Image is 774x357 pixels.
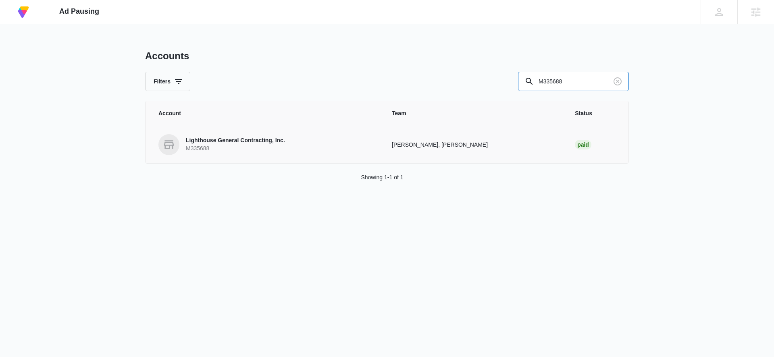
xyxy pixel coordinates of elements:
img: Volusion [16,5,31,19]
p: Lighthouse General Contracting, Inc. [186,137,285,145]
button: Clear [611,75,624,88]
p: M335688 [186,145,285,153]
h1: Accounts [145,50,189,62]
button: Filters [145,72,190,91]
div: Paid [575,140,591,149]
input: Search By Account Number [518,72,629,91]
p: [PERSON_NAME], [PERSON_NAME] [392,141,556,149]
span: Ad Pausing [59,7,99,16]
span: Account [158,109,372,118]
p: Showing 1-1 of 1 [361,173,403,182]
span: Status [575,109,616,118]
span: Team [392,109,556,118]
a: Lighthouse General Contracting, Inc.M335688 [158,134,372,155]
